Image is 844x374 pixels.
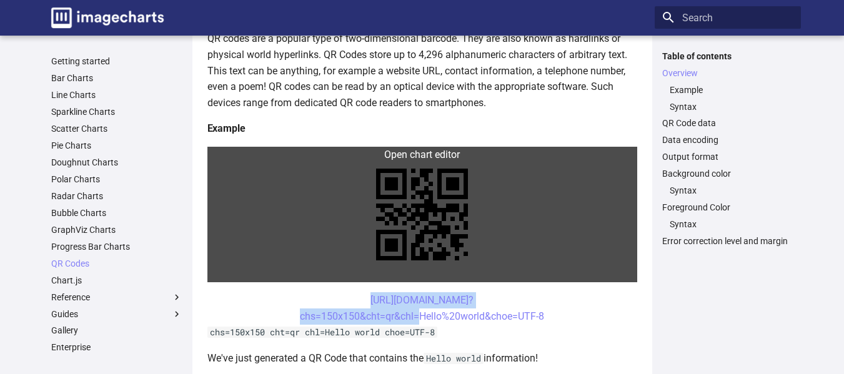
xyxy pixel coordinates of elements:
a: QR Code data [662,117,793,129]
a: Gallery [51,325,182,336]
a: Doughnut Charts [51,157,182,168]
nav: Table of contents [655,51,801,247]
a: Polar Charts [51,174,182,185]
a: Error correction level and margin [662,235,793,247]
img: logo [51,7,164,28]
a: Getting started [51,56,182,67]
a: Syntax [670,185,793,196]
a: GraphViz Charts [51,224,182,235]
a: Bubble Charts [51,207,182,219]
a: Line Charts [51,89,182,101]
a: QR Codes [51,258,182,269]
a: Syntax [670,219,793,230]
a: Pie Charts [51,140,182,151]
a: Progress Bar Charts [51,241,182,252]
a: Output format [662,151,793,162]
a: [URL][DOMAIN_NAME]?chs=150x150&cht=qr&chl=Hello%20world&choe=UTF-8 [300,294,544,322]
label: Reference [51,292,182,303]
label: Table of contents [655,51,801,62]
a: Image-Charts documentation [46,2,169,33]
label: Guides [51,308,182,320]
code: Hello world [424,353,484,364]
nav: Foreground Color [662,219,793,230]
a: Overview [662,67,793,79]
a: Foreground Color [662,202,793,213]
a: Radar Charts [51,190,182,202]
a: Syntax [670,101,793,112]
a: Example [670,84,793,96]
nav: Overview [662,84,793,112]
p: We've just generated a QR Code that contains the information! [207,350,637,367]
a: Enterprise [51,342,182,353]
a: Bar Charts [51,72,182,84]
input: Search [655,6,801,29]
a: Scatter Charts [51,123,182,134]
a: Chart.js [51,275,182,286]
a: Background color [662,168,793,179]
a: SDK & libraries [51,358,182,370]
a: Sparkline Charts [51,106,182,117]
h4: Example [207,121,637,137]
nav: Background color [662,185,793,196]
a: Data encoding [662,134,793,145]
p: QR codes are a popular type of two-dimensional barcode. They are also known as hardlinks or physi... [207,31,637,111]
code: chs=150x150 cht=qr chl=Hello world choe=UTF-8 [207,327,437,338]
